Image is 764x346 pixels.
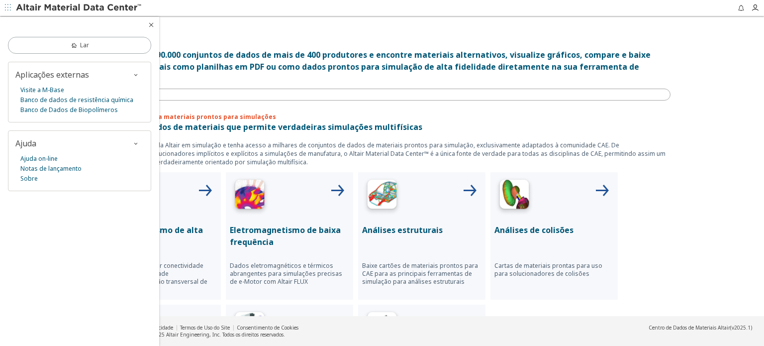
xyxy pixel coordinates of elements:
a: Sobre [20,174,38,184]
font: Dados eletromagnéticos e térmicos abrangentes para simulações precisas de e-Motor com Altair FLUX [230,261,342,286]
font: Notas de lançamento [20,164,82,173]
a: Privacidade [147,324,173,331]
font: Cartas de materiais prontas para uso para solucionadores de colisões [494,261,602,278]
a: Consentimento de Cookies [237,324,298,331]
font: © 2025 Altair Engineering, Inc. Todos os direitos reservados. [147,331,285,338]
font: Acesse mais de 90.000 conjuntos de dados de mais de 400 produtores e encontre materiais alternati... [94,49,651,84]
img: Centro de Dados de Materiais Altair [16,3,143,13]
font: Análises de colisões [494,225,573,235]
font: Banco de Dados de Biopolímeros [20,106,118,114]
a: Visite a M-Base [20,85,64,95]
font: Centro de Dados de Materiais Altair [649,324,730,331]
button: Ícone de baixa frequênciaEletromagnetismo de baixa frequênciaDados eletromagnéticos e térmicos ab... [226,172,353,300]
a: Termos de Uso do Site [180,324,230,331]
a: Banco de Dados de Biopolímeros [20,105,118,115]
font: Eletromagnetismo de baixa frequência [230,225,341,247]
font: Aplicações externas [15,69,89,80]
font: Ajuda [15,138,36,149]
font: Aproveite a expertise da Altair em simulação e tenha acesso a milhares de conjuntos de dados de m... [94,141,666,166]
font: Análises estruturais [362,225,443,235]
a: Lar [8,37,151,54]
button: Ícone de Análise de FalhasAnálises de colisõesCartas de materiais prontas para uso para soluciona... [490,172,618,300]
img: Ícone de Análise de Falhas [494,176,534,216]
a: Notas de lançamento [20,164,82,174]
img: Ícone de baixa frequência [230,176,270,216]
a: Ajuda on-line [20,154,58,164]
font: Visite a M-Base [20,86,64,94]
font: Acesso instantâneo a materiais prontos para simulações [94,113,276,121]
font: Lar [80,41,89,49]
img: Ícone de Análises Estruturais [362,176,402,216]
font: Banco de dados de resistência química [20,96,133,104]
font: Ajuda on-line [20,154,58,163]
font: (v2025.1) [730,324,752,331]
button: Ícone de Análises EstruturaisAnálises estruturaisBaixe cartões de materiais prontos para CAE para... [358,172,485,300]
font: Sobre [20,174,38,183]
font: Um banco de dados de materiais que permite verdadeiras simulações multifísicas [94,121,422,132]
font: Baixe cartões de materiais prontos para CAE para as principais ferramentas de simulação para anál... [362,261,478,286]
a: Banco de dados de resistência química [20,95,133,105]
